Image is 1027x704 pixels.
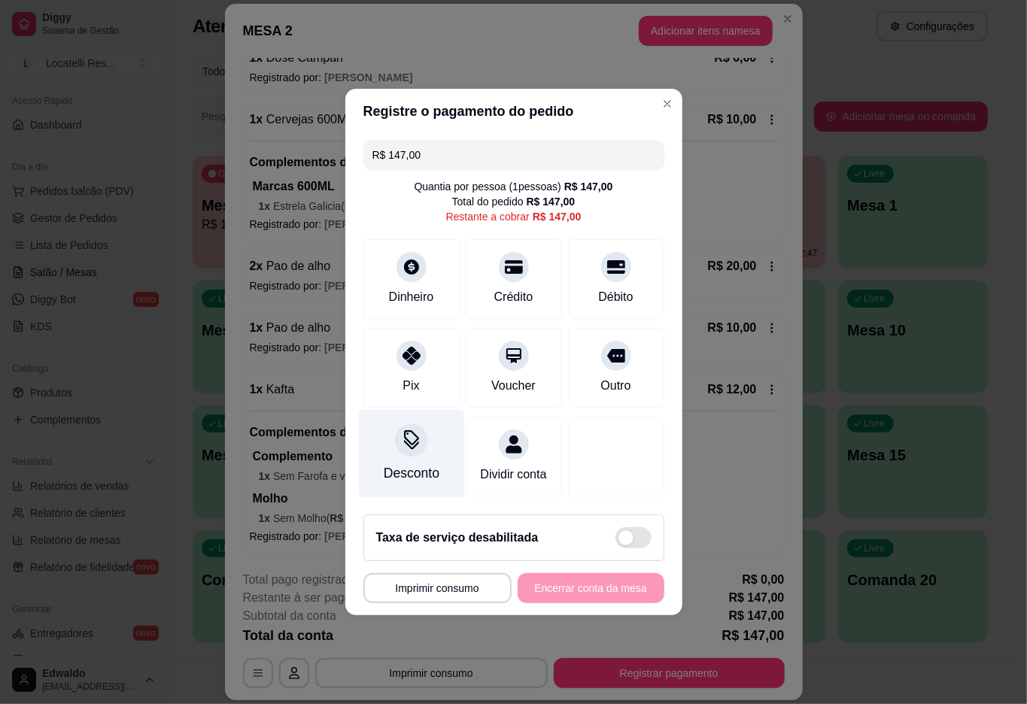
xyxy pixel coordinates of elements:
div: Quantia por pessoa ( 1 pessoas) [415,179,613,194]
div: Voucher [491,377,536,395]
h2: Taxa de serviço desabilitada [376,529,539,547]
div: Dinheiro [389,288,434,306]
div: Desconto [383,463,439,483]
div: Crédito [494,288,533,306]
header: Registre o pagamento do pedido [345,89,682,134]
div: R$ 147,00 [533,209,582,224]
div: Total do pedido [452,194,576,209]
div: Dividir conta [480,466,546,484]
div: Pix [403,377,419,395]
input: Ex.: hambúrguer de cordeiro [372,140,655,170]
div: R$ 147,00 [564,179,613,194]
button: Close [655,92,679,116]
button: Imprimir consumo [363,573,512,603]
div: Restante a cobrar [446,209,582,224]
div: R$ 147,00 [527,194,576,209]
div: Outro [600,377,630,395]
div: Débito [598,288,633,306]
